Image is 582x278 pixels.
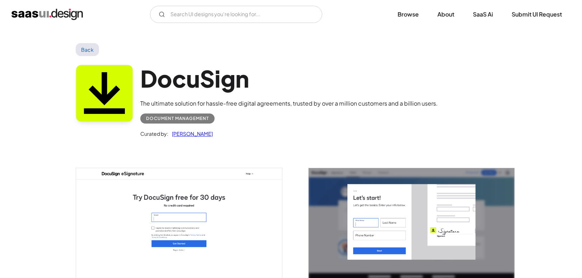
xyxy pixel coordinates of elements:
a: [PERSON_NAME] [168,129,213,138]
div: Curated by: [140,129,168,138]
div: The ultimate solution for hassle-free digital agreements, trusted by over a million customers and... [140,99,438,108]
a: Submit UI Request [503,6,571,22]
input: Search UI designs you're looking for... [150,6,322,23]
a: SaaS Ai [464,6,502,22]
a: home [11,9,83,20]
a: About [429,6,463,22]
div: Document Management [146,114,209,123]
h1: DocuSign [140,65,438,92]
a: Browse [389,6,427,22]
form: Email Form [150,6,322,23]
a: Back [76,43,99,56]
